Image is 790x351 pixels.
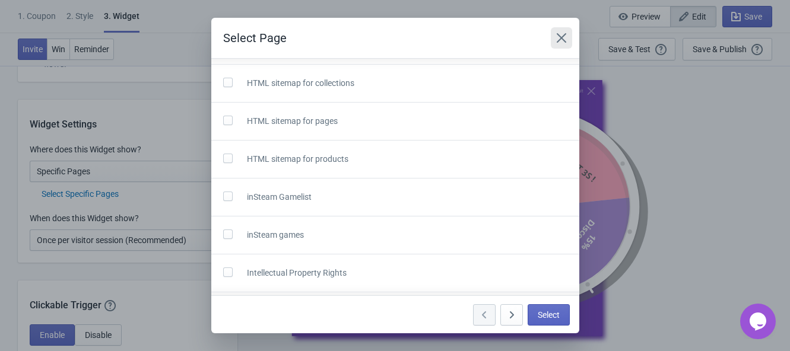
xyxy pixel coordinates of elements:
[247,192,312,202] span: inSteam Gamelist
[247,154,348,164] span: HTML sitemap for products
[538,310,560,320] span: Select
[247,78,354,88] span: HTML sitemap for collections
[528,304,570,326] button: Select
[247,230,304,240] span: inSteam games
[740,304,778,339] iframe: chat widget
[247,268,347,277] span: Intellectual Property Rights
[223,30,539,46] h2: Select Page
[551,27,572,49] button: Close
[247,116,338,126] span: HTML sitemap for pages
